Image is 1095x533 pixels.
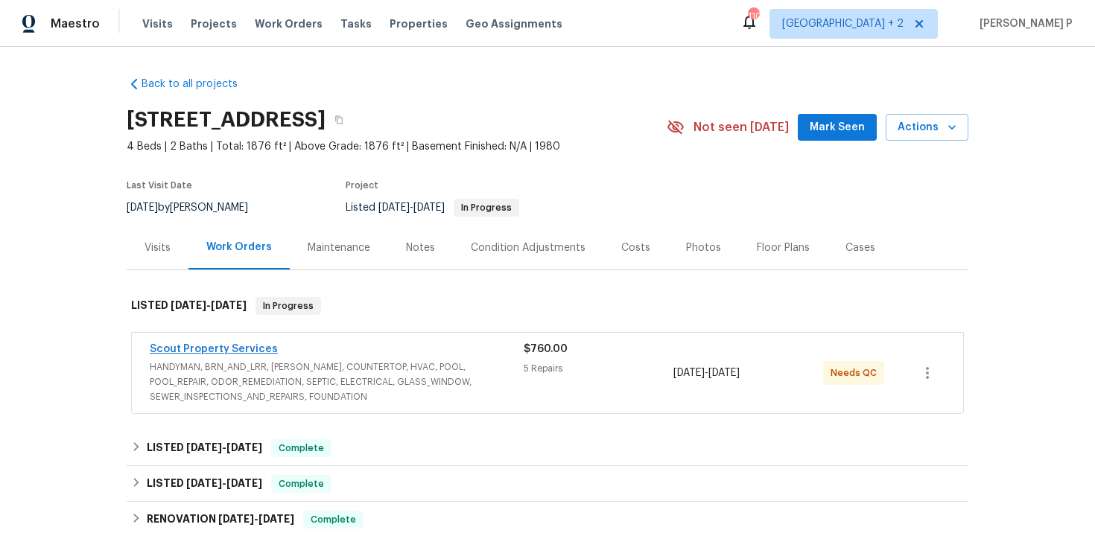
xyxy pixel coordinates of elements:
span: Last Visit Date [127,181,192,190]
span: Properties [390,16,448,31]
span: [DATE] [708,368,740,378]
span: HANDYMAN, BRN_AND_LRR, [PERSON_NAME], COUNTERTOP, HVAC, POOL, POOL_REPAIR, ODOR_REMEDIATION, SEPT... [150,360,524,404]
span: [DATE] [218,514,254,524]
span: Actions [898,118,956,137]
span: - [378,202,445,213]
span: Complete [273,441,330,456]
span: Projects [191,16,237,31]
div: LISTED [DATE]-[DATE]Complete [127,466,968,502]
a: Back to all projects [127,77,270,92]
span: [GEOGRAPHIC_DATA] + 2 [782,16,904,31]
span: Needs QC [831,366,883,380]
h6: LISTED [131,297,247,315]
span: [DATE] [226,442,262,453]
span: Mark Seen [810,118,865,137]
span: Complete [273,476,330,491]
div: Maintenance [308,240,370,255]
span: Tasks [340,19,372,29]
span: Visits [142,16,173,31]
span: [DATE] [258,514,294,524]
button: Mark Seen [798,114,877,141]
span: Listed [346,202,519,213]
span: 4 Beds | 2 Baths | Total: 1876 ft² | Above Grade: 1876 ft² | Basement Finished: N/A | 1980 [127,139,667,154]
div: 110 [748,9,758,24]
span: In Progress [257,299,320,313]
span: - [218,514,294,524]
span: Complete [305,512,362,527]
div: by [PERSON_NAME] [127,199,266,217]
div: Visits [145,240,171,255]
h6: RENOVATION [147,511,294,529]
span: [DATE] [127,202,158,213]
span: Maestro [51,16,100,31]
div: Work Orders [206,240,272,255]
div: LISTED [DATE]-[DATE]In Progress [127,282,968,330]
span: - [186,478,262,488]
span: Work Orders [255,16,323,31]
div: Condition Adjustments [471,240,585,255]
span: [DATE] [171,300,206,310]
span: [DATE] [226,478,262,488]
span: Project [346,181,378,190]
div: Cases [845,240,875,255]
span: [DATE] [673,368,705,378]
a: Scout Property Services [150,344,278,354]
span: [DATE] [186,478,222,488]
div: Costs [621,240,650,255]
span: [DATE] [211,300,247,310]
span: - [171,300,247,310]
h6: LISTED [147,439,262,457]
span: Geo Assignments [466,16,562,31]
div: Floor Plans [757,240,810,255]
span: In Progress [455,203,518,212]
span: [PERSON_NAME] P [974,16,1073,31]
div: 5 Repairs [524,361,673,376]
div: Notes [406,240,435,255]
span: [DATE] [186,442,222,453]
div: Photos [686,240,721,255]
button: Copy Address [326,106,352,133]
div: LISTED [DATE]-[DATE]Complete [127,430,968,466]
span: [DATE] [378,202,410,213]
span: [DATE] [413,202,445,213]
span: - [673,366,740,380]
span: Not seen [DATE] [693,120,789,135]
h2: [STREET_ADDRESS] [127,112,326,127]
span: $760.00 [524,344,568,354]
button: Actions [886,114,968,141]
h6: LISTED [147,475,262,493]
span: - [186,442,262,453]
